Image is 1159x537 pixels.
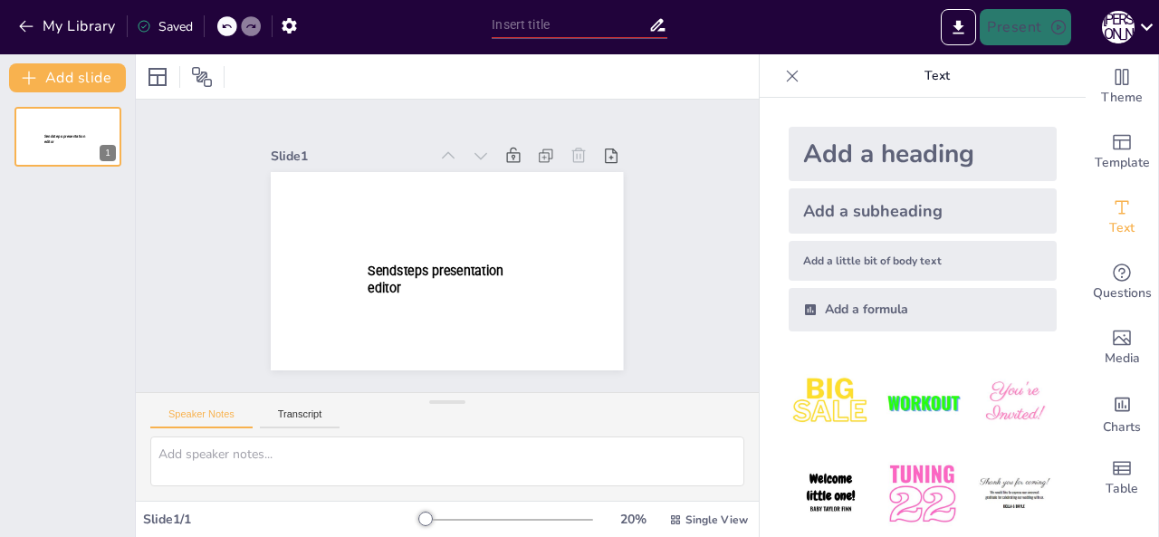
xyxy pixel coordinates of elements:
[611,511,655,528] div: 20 %
[492,12,647,38] input: Insert title
[789,241,1057,281] div: Add a little bit of body text
[1103,417,1141,437] span: Charts
[1102,11,1135,43] div: А [PERSON_NAME]
[1086,185,1158,250] div: Add text boxes
[14,107,121,167] div: 1
[1101,88,1143,108] span: Theme
[260,408,340,428] button: Transcript
[789,360,873,445] img: 1.jpeg
[1109,218,1135,238] span: Text
[941,9,976,45] button: Export to PowerPoint
[789,452,873,536] img: 4.jpeg
[789,288,1057,331] div: Add a formula
[1086,54,1158,120] div: Change the overall theme
[685,513,748,527] span: Single View
[880,452,964,536] img: 5.jpeg
[137,18,193,35] div: Saved
[980,9,1070,45] button: Present
[789,127,1057,181] div: Add a heading
[1102,9,1135,45] button: А [PERSON_NAME]
[369,263,504,295] span: Sendsteps presentation editor
[1086,315,1158,380] div: Add images, graphics, shapes or video
[972,360,1057,445] img: 3.jpeg
[1095,153,1150,173] span: Template
[150,408,253,428] button: Speaker Notes
[1086,380,1158,446] div: Add charts and graphs
[100,145,116,161] div: 1
[1093,283,1152,303] span: Questions
[1105,349,1140,369] span: Media
[44,134,85,144] span: Sendsteps presentation editor
[1086,250,1158,315] div: Get real-time input from your audience
[972,452,1057,536] img: 6.jpeg
[880,360,964,445] img: 2.jpeg
[143,511,419,528] div: Slide 1 / 1
[789,188,1057,234] div: Add a subheading
[1106,479,1138,499] span: Table
[14,12,123,41] button: My Library
[191,66,213,88] span: Position
[143,62,172,91] div: Layout
[1086,120,1158,185] div: Add ready made slides
[807,54,1068,98] p: Text
[9,63,126,92] button: Add slide
[1086,446,1158,511] div: Add a table
[271,148,427,165] div: Slide 1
